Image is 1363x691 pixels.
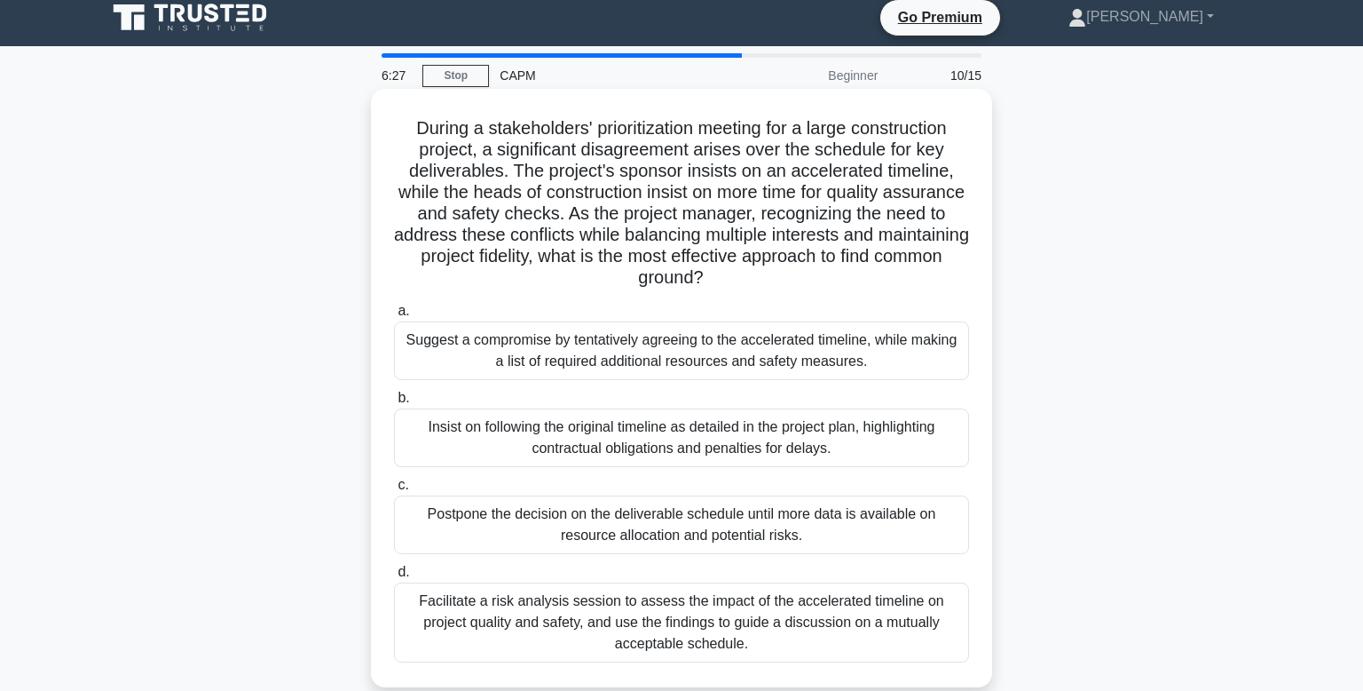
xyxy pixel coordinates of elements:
div: Facilitate a risk analysis session to assess the impact of the accelerated timeline on project qu... [394,583,969,663]
span: c. [398,477,408,492]
div: Beginner [733,58,888,93]
span: b. [398,390,409,405]
div: 10/15 [888,58,992,93]
div: Insist on following the original timeline as detailed in the project plan, highlighting contractu... [394,409,969,467]
div: Postpone the decision on the deliverable schedule until more data is available on resource alloca... [394,496,969,554]
h5: During a stakeholders' prioritization meeting for a large construction project, a significant dis... [392,117,971,290]
div: Suggest a compromise by tentatively agreeing to the accelerated timeline, while making a list of ... [394,322,969,380]
div: CAPM [489,58,733,93]
a: Go Premium [887,6,993,28]
div: 6:27 [371,58,422,93]
span: d. [398,564,409,579]
span: a. [398,303,409,318]
a: Stop [422,65,489,87]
